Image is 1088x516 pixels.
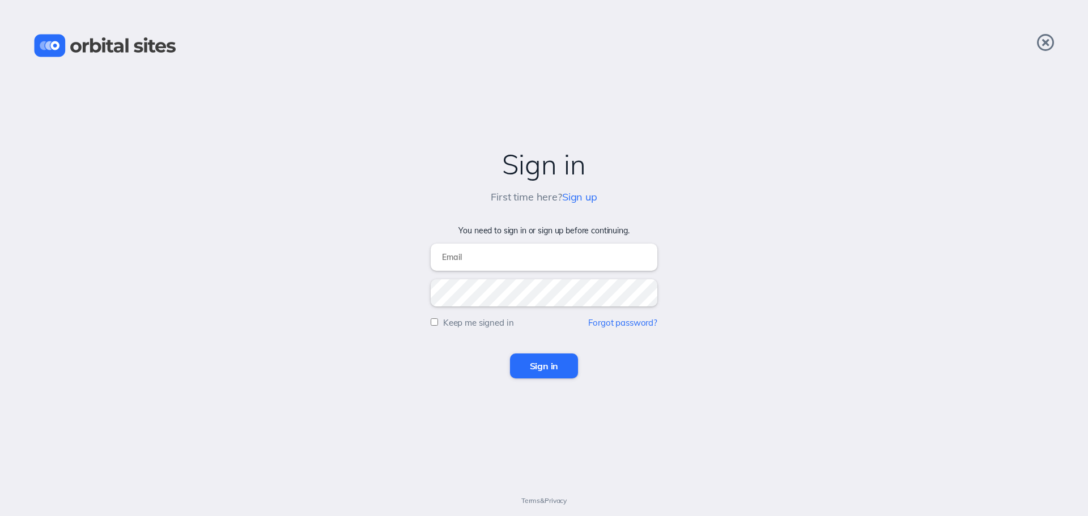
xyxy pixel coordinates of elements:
[431,244,657,271] input: Email
[443,317,514,328] label: Keep me signed in
[588,317,657,328] a: Forgot password?
[521,496,540,505] a: Terms
[11,226,1077,378] form: You need to sign in or sign up before continuing.
[562,190,597,203] a: Sign up
[34,34,176,57] img: Orbital Sites Logo
[491,191,597,203] h5: First time here?
[545,496,567,505] a: Privacy
[11,149,1077,180] h2: Sign in
[510,353,579,378] input: Sign in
